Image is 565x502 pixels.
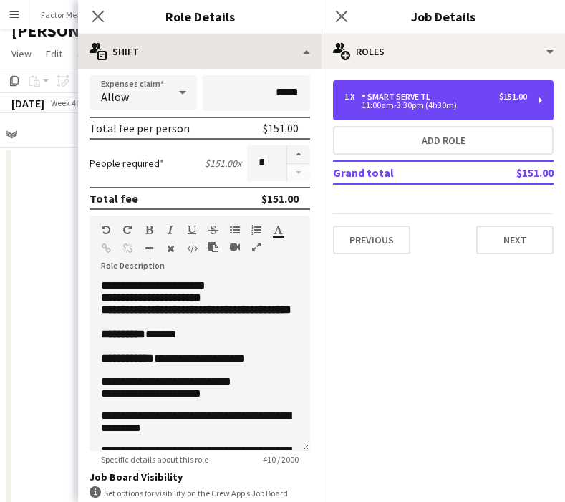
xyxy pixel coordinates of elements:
[29,1,140,29] button: Factor Meals - Schedule
[273,224,283,236] button: Text Color
[251,241,261,253] button: Fullscreen
[11,20,299,42] h1: [PERSON_NAME] Pure - Main Schedule
[71,44,104,63] a: Jobs
[47,97,83,108] span: Week 46
[251,454,310,465] span: 410 / 2000
[208,224,218,236] button: Strikethrough
[101,224,111,236] button: Undo
[11,47,32,60] span: View
[77,47,98,60] span: Jobs
[261,191,299,206] div: $151.00
[187,224,197,236] button: Underline
[101,90,129,104] span: Allow
[144,224,154,236] button: Bold
[476,226,554,254] button: Next
[208,241,218,253] button: Paste as plain text
[362,92,436,102] div: Smart Serve TL
[40,44,68,63] a: Edit
[165,243,175,254] button: Clear Formatting
[230,224,240,236] button: Unordered List
[499,92,527,102] div: $151.00
[46,47,62,60] span: Edit
[90,191,138,206] div: Total fee
[122,224,132,236] button: Redo
[90,454,220,465] span: Specific details about this role
[90,121,190,135] div: Total fee per person
[11,96,44,110] div: [DATE]
[187,243,197,254] button: HTML Code
[90,157,164,170] label: People required
[333,161,469,184] td: Grand total
[333,226,410,254] button: Previous
[333,126,554,155] button: Add role
[251,224,261,236] button: Ordered List
[322,7,565,26] h3: Job Details
[78,7,322,26] h3: Role Details
[469,161,554,184] td: $151.00
[205,157,241,170] div: $151.00 x
[344,92,362,102] div: 1 x
[322,34,565,69] div: Roles
[344,102,527,109] div: 11:00am-3:30pm (4h30m)
[6,44,37,63] a: View
[144,243,154,254] button: Horizontal Line
[165,224,175,236] button: Italic
[287,145,310,164] button: Increase
[230,241,240,253] button: Insert video
[263,121,299,135] div: $151.00
[90,470,310,483] h3: Job Board Visibility
[78,34,322,69] div: Shift
[90,486,310,500] div: Set options for visibility on the Crew App’s Job Board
